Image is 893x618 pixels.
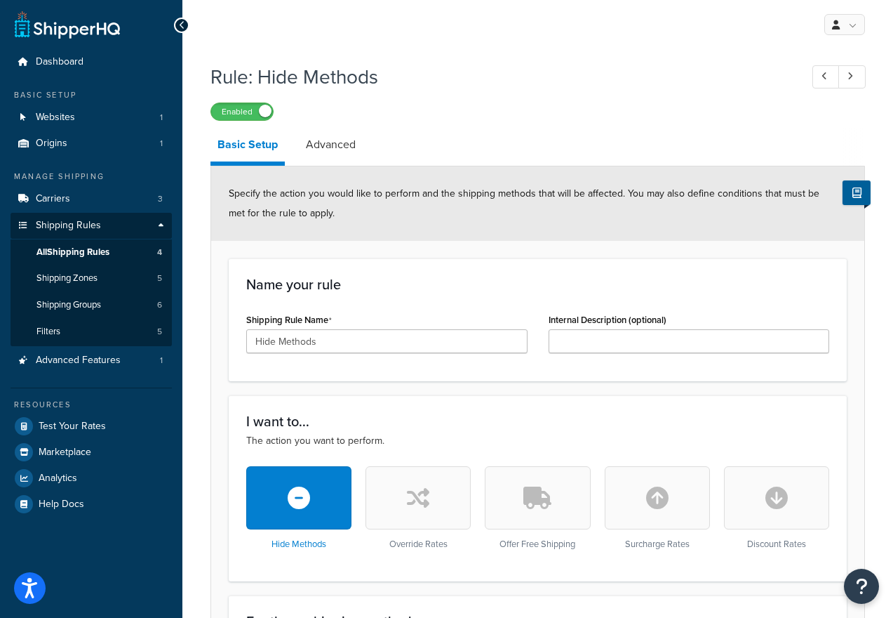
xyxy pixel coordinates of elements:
a: Marketplace [11,440,172,465]
span: Websites [36,112,75,124]
span: 3 [158,193,163,205]
div: Resources [11,399,172,411]
span: 1 [160,355,163,367]
h3: I want to... [246,414,829,429]
a: AllShipping Rules4 [11,239,172,265]
a: Shipping Rules [11,213,172,239]
div: Surcharge Rates [605,466,710,550]
label: Enabled [211,103,273,120]
a: Filters5 [11,319,172,345]
a: Advanced [299,128,363,162]
span: Marketplace [39,447,91,459]
a: Analytics [11,466,172,491]
div: Offer Free Shipping [485,466,590,550]
li: Advanced Features [11,348,172,374]
a: Dashboard [11,49,172,75]
span: Advanced Features [36,355,121,367]
li: Shipping Zones [11,265,172,291]
span: 5 [157,326,162,338]
a: Test Your Rates [11,414,172,439]
span: Carriers [36,193,70,205]
a: Origins1 [11,131,172,157]
span: Help Docs [39,499,84,511]
span: 1 [160,112,163,124]
span: Dashboard [36,56,83,68]
button: Open Resource Center [844,569,879,604]
span: Shipping Zones [36,272,98,284]
div: Basic Setup [11,89,172,101]
label: Internal Description (optional) [549,315,666,325]
span: Test Your Rates [39,421,106,433]
a: Previous Record [812,65,840,88]
li: Filters [11,319,172,345]
a: Basic Setup [210,128,285,166]
a: Shipping Zones5 [11,265,172,291]
a: Shipping Groups6 [11,292,172,318]
a: Advanced Features1 [11,348,172,374]
span: 5 [157,272,162,284]
a: Carriers3 [11,186,172,212]
a: Next Record [838,65,866,88]
h3: Name your rule [246,277,829,292]
a: Help Docs [11,492,172,517]
label: Shipping Rule Name [246,315,332,326]
div: Hide Methods [246,466,351,550]
li: Origins [11,131,172,157]
div: Manage Shipping [11,171,172,183]
li: Shipping Rules [11,213,172,346]
span: Shipping Groups [36,299,101,311]
span: Specify the action you would like to perform and the shipping methods that will be affected. You ... [229,186,819,221]
span: Shipping Rules [36,220,101,232]
li: Carriers [11,186,172,212]
div: Override Rates [365,466,471,550]
div: Discount Rates [724,466,829,550]
li: Shipping Groups [11,292,172,318]
span: Origins [36,138,67,150]
span: All Shipping Rules [36,246,109,258]
span: 6 [157,299,162,311]
p: The action you want to perform. [246,433,829,449]
span: 1 [160,138,163,150]
button: Show Help Docs [842,180,871,205]
h1: Rule: Hide Methods [210,63,786,91]
li: Websites [11,105,172,131]
a: Websites1 [11,105,172,131]
span: 4 [157,246,162,258]
span: Filters [36,326,60,338]
span: Analytics [39,473,77,485]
